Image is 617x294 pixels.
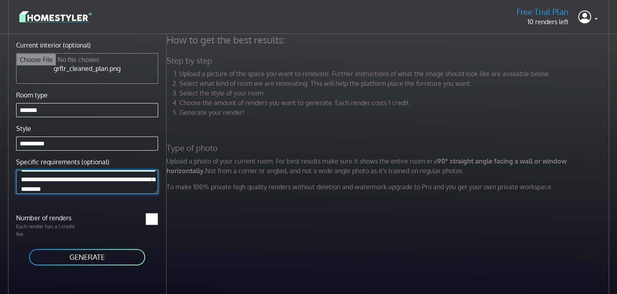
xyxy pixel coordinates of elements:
li: Select what kind of room we are renovating. This will help the platform place the furniture you w... [179,79,611,88]
p: To make 100% private high quality renders without deletion and watermark upgrade to Pro and you g... [162,182,616,192]
img: logo-3de290ba35641baa71223ecac5eacb59cb85b4c7fdf211dc9aaecaaee71ea2f8.svg [19,10,92,24]
label: Current interior (optional) [16,40,91,50]
label: Specific requirements (optional) [16,157,109,167]
li: Choose the amount of renders you want to generate. Each render costs 1 credit. [179,98,611,108]
li: Generate your render! [179,108,611,117]
li: Upload a picture of the space you want to renovate. Further instructions of what the image should... [179,69,611,79]
p: 10 renders left [517,17,569,27]
label: Style [16,124,31,133]
p: Each render has a 1 credit fee [11,223,87,238]
button: GENERATE [28,248,146,266]
label: Number of renders [11,213,87,223]
li: Select the style of your room. [179,88,611,98]
h4: How to get the best results: [162,34,616,46]
h5: Free Trial Plan [517,7,569,17]
label: Room type [16,90,48,100]
h5: Step by step [162,56,616,66]
p: Upload a photo of your current room. For best results make sure it shows the entire room in a Not... [162,156,616,176]
h5: Type of photo [162,143,616,153]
